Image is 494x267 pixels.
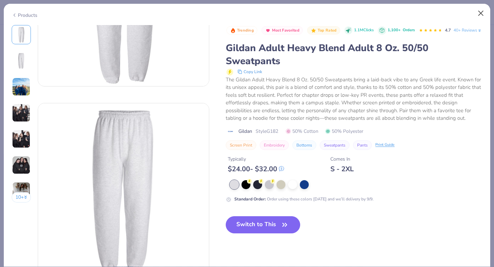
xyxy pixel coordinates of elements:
img: User generated content [12,104,31,122]
span: 50% Cotton [286,128,318,135]
button: Badge Button [226,26,257,35]
strong: Standard Order : [234,196,266,202]
img: brand logo [226,129,235,134]
div: S - 2XL [330,165,354,173]
span: Top Rated [318,28,337,32]
a: 40+ Reviews [454,27,482,33]
span: 50% Polyester [325,128,363,135]
div: 1,100+ [388,27,415,33]
img: Top Rated sort [311,28,316,33]
button: Badge Button [261,26,303,35]
div: Products [12,12,37,19]
img: Most Favorited sort [265,28,271,33]
img: User generated content [12,130,31,148]
div: Comes In [330,155,354,163]
span: Trending [237,28,254,32]
button: Embroidery [260,140,289,150]
span: Most Favorited [272,28,299,32]
button: Switch to This [226,216,300,233]
button: Bottoms [292,140,316,150]
img: User generated content [12,182,31,200]
div: 4.7 Stars [419,25,442,36]
span: 1.1M Clicks [354,27,374,33]
button: copy to clipboard [235,68,264,76]
img: Front [13,26,30,43]
button: Screen Print [226,140,256,150]
div: Typically [228,155,284,163]
div: $ 24.00 - $ 32.00 [228,165,284,173]
div: The Gildan Adult Heavy Blend 8 Oz. 50/50 Sweatpants bring a laid-back vibe to any Greek life even... [226,76,482,122]
button: Close [474,7,487,20]
span: 4.7 [445,27,451,33]
div: Print Guide [375,142,395,148]
img: User generated content [12,156,31,174]
img: Trending sort [230,28,236,33]
div: Gildan Adult Heavy Blend Adult 8 Oz. 50/50 Sweatpants [226,42,482,68]
span: Orders [403,27,415,33]
div: Order using these colors [DATE] and we’ll delivery by 9/9. [234,196,374,202]
button: Badge Button [307,26,340,35]
button: Pants [353,140,372,150]
button: 10+ [12,192,31,202]
span: Style G182 [256,128,278,135]
span: Gildan [238,128,252,135]
img: Back [13,53,30,69]
img: User generated content [12,78,31,96]
button: Sweatpants [320,140,350,150]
